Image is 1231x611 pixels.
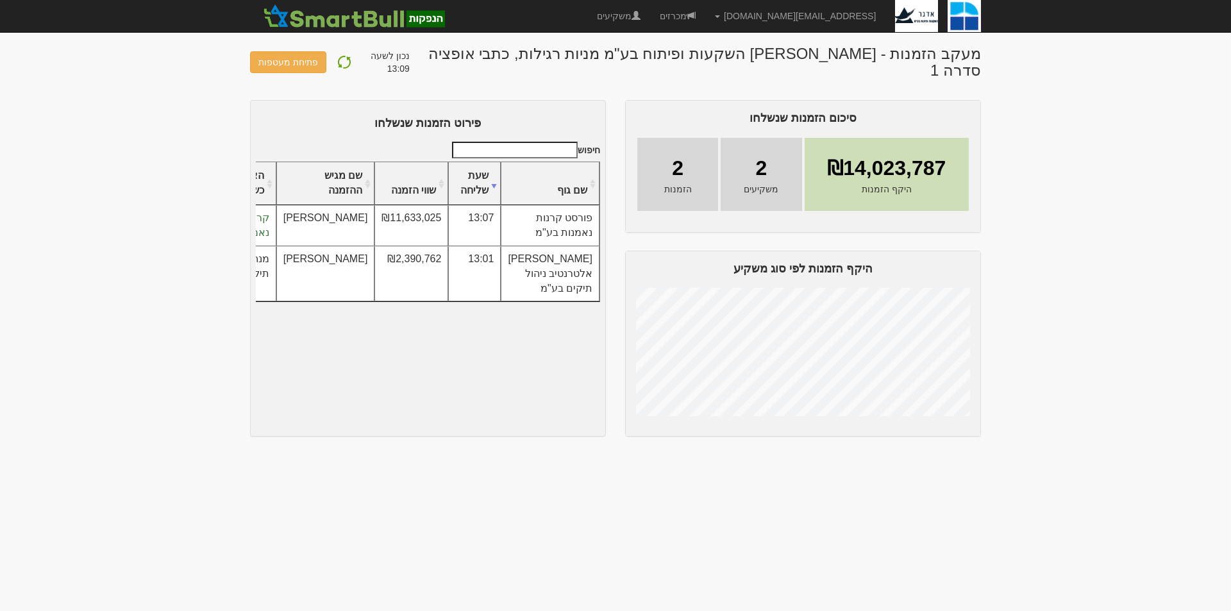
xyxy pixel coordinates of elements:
[337,54,352,70] img: refresh-icon.png
[755,154,767,183] span: 2
[410,46,981,80] h1: מעקב הזמנות - [PERSON_NAME] השקעות ופיתוח בע"מ מניות רגילות, כתבי אופציה סדרה 1
[276,205,375,246] td: [PERSON_NAME]
[448,205,501,246] td: 13:07
[448,162,501,205] th: שעת שליחה : activate to sort column ascending
[356,49,410,75] p: נכון לשעה 13:09
[276,246,375,302] td: [PERSON_NAME]
[501,246,599,302] td: [PERSON_NAME] אלטרנטיב ניהול תיקים בע"מ
[374,246,448,302] td: ₪2,390,762
[448,246,501,302] td: 13:01
[374,117,481,130] span: פירוט הזמנות שנשלחו
[501,205,599,246] td: פורסט קרנות נאמנות בע"מ
[452,142,578,158] input: חיפוש
[862,183,912,196] span: היקף הזמנות
[243,253,269,279] span: מנהל תיקים
[664,183,692,196] span: הזמנות
[250,51,326,73] button: פתיחת מעטפות
[374,162,448,205] th: שווי הזמנה : activate to sort column ascending
[672,154,683,183] span: 2
[276,162,375,205] th: שם מגיש ההזמנה : activate to sort column ascending
[448,142,600,158] label: חיפוש
[733,262,873,275] span: היקף הזמנות לפי סוג משקיע
[501,162,599,205] th: שם גוף : activate to sort column ascending
[374,205,448,246] td: ₪11,633,025
[260,3,448,29] img: SmartBull Logo
[827,154,946,183] span: ₪14,023,787
[744,183,778,196] span: משקיעים
[749,112,857,124] span: סיכום הזמנות שנשלחו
